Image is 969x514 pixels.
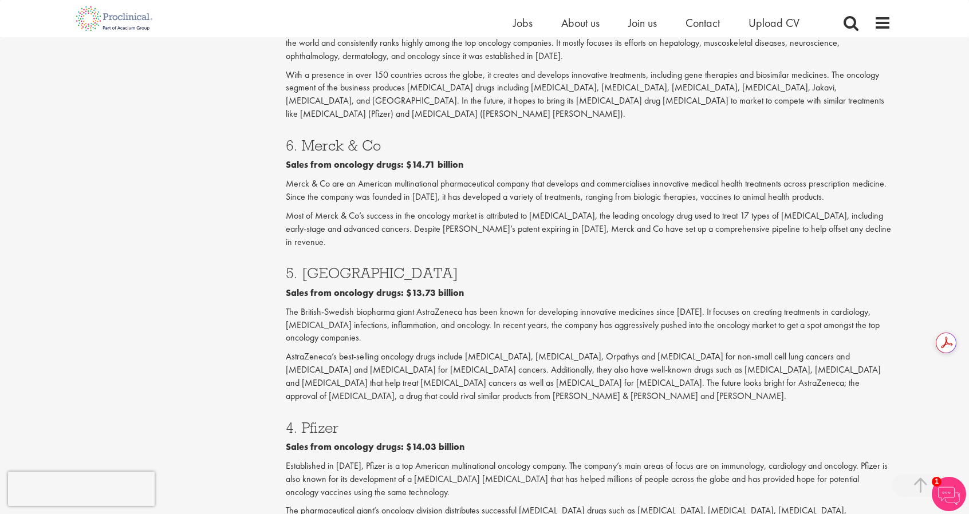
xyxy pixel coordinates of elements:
h3: 6. Merck & Co [286,138,892,153]
a: About us [561,15,600,30]
p: Most of Merck & Co’s success in the oncology market is attributed to [MEDICAL_DATA], the leading ... [286,209,892,249]
b: Sales from oncology drugs: $13.73 billion [286,287,464,299]
b: Sales from oncology drugs: $14.71 billion [286,159,463,171]
p: AstraZeneca’s best-selling oncology drugs include [MEDICAL_DATA], [MEDICAL_DATA], Orpathys and [M... [286,350,892,402]
b: Sales from oncology drugs: $14.03 billion [286,441,464,453]
p: With a presence in over 150 countries across the globe, it creates and develops innovative treatm... [286,69,892,121]
a: Jobs [513,15,533,30]
a: Contact [686,15,720,30]
a: Upload CV [749,15,799,30]
p: The British-Swedish biopharma giant AstraZeneca has been known for developing innovative medicine... [286,306,892,345]
h3: 4. Pfizer [286,420,892,435]
p: Merck & Co are an American multinational pharmaceutical company that develops and commercialises ... [286,177,892,204]
img: Chatbot [932,477,966,511]
h3: 5. [GEOGRAPHIC_DATA] [286,266,892,280]
span: 1 [932,477,942,487]
iframe: reCAPTCHA [8,472,155,506]
a: Join us [628,15,657,30]
p: Novartis is a Swiss-based, multinational pharmaceutical company that develops and commercialises ... [286,23,892,63]
p: Established in [DATE], Pfizer is a top American multinational oncology company. The company’s mai... [286,460,892,499]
